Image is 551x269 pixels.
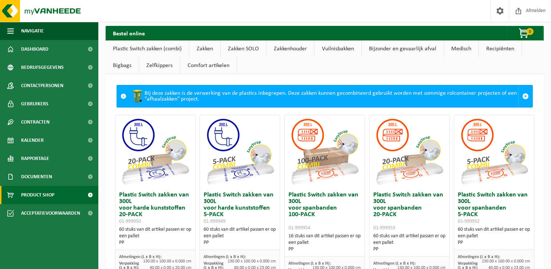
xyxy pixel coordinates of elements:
a: Medisch [444,40,479,57]
button: 0 [507,26,543,40]
span: Gebruikers [21,95,48,113]
span: Afmetingen (L x B x H): [458,255,500,259]
div: 60 stuks van dit artikel passen er op een pallet [204,226,276,246]
div: 60 stuks van dit artikel passen er op een pallet [373,233,446,253]
a: Bijzonder en gevaarlijk afval [362,40,444,57]
div: 16 stuks van dit artikel passen er op een pallet [288,233,361,253]
span: 01-999952 [458,219,480,224]
span: Afmetingen (L x B x H): [204,255,246,259]
span: Kalender [21,131,44,149]
a: Zelfkippers [139,57,180,74]
span: Dashboard [21,40,48,58]
a: Plastic Switch zakken (combi) [106,40,189,57]
span: Afmetingen (L x B x H): [288,261,331,266]
span: 130.00 x 100.00 x 0.000 cm [228,259,276,264]
a: Zakkenhouder [267,40,314,57]
span: Afmetingen (L x B x H): [373,261,416,266]
span: Acceptatievoorwaarden [21,204,80,222]
span: 01-999950 [119,219,141,224]
a: Zakken SOLO [221,40,266,57]
span: 130.00 x 100.00 x 0.000 cm [143,259,192,264]
span: Documenten [21,168,52,186]
img: WB-0240-HPE-GN-50.png [130,89,145,104]
h3: Plastic Switch zakken van 300L voor harde kunststoffen 20-PACK [119,192,192,225]
span: 01-999949 [204,219,225,224]
a: Vuilnisbakken [315,40,361,57]
div: 60 stuks van dit artikel passen er op een pallet [458,226,530,246]
span: Product Shop [21,186,54,204]
h3: Plastic Switch zakken van 300L voor spanbanden 5-PACK [458,192,530,225]
div: PP [204,239,276,246]
span: Contracten [21,113,50,131]
span: 0 [526,28,534,35]
img: 01-999953 [373,115,446,188]
a: Zakken [189,40,220,57]
div: PP [373,246,446,253]
a: Recipiënten [479,40,522,57]
span: 01-999953 [373,225,395,231]
div: Bij deze zakken is de verwerking van de plastics inbegrepen. Deze zakken kunnen gecombineerd gebr... [130,85,518,107]
div: PP [458,239,530,246]
img: 01-999950 [119,115,192,188]
img: 01-999952 [458,115,531,188]
h3: Plastic Switch zakken van 300L voor spanbanden 20-PACK [373,192,446,231]
span: Contactpersonen [21,77,63,95]
img: 01-999949 [204,115,276,188]
span: Navigatie [21,22,44,40]
a: Comfort artikelen [180,57,237,74]
a: Sluit melding [518,85,532,107]
span: Bedrijfsgegevens [21,58,64,77]
span: Afmetingen (L x B x H): [119,255,161,259]
span: 01-999954 [288,225,310,231]
div: PP [288,246,361,253]
span: 130.00 x 100.00 x 0.000 cm [482,259,530,264]
a: Bigbags [106,57,139,74]
div: PP [119,239,192,246]
h3: Plastic Switch zakken van 300L voor harde kunststoffen 5-PACK [204,192,276,225]
h3: Plastic Switch zakken van 300L voor spanbanden 100-PACK [288,192,361,231]
h2: Bestel online [106,26,152,40]
img: 01-999954 [288,115,361,188]
div: 60 stuks van dit artikel passen er op een pallet [119,226,192,246]
span: Rapportage [21,149,49,168]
